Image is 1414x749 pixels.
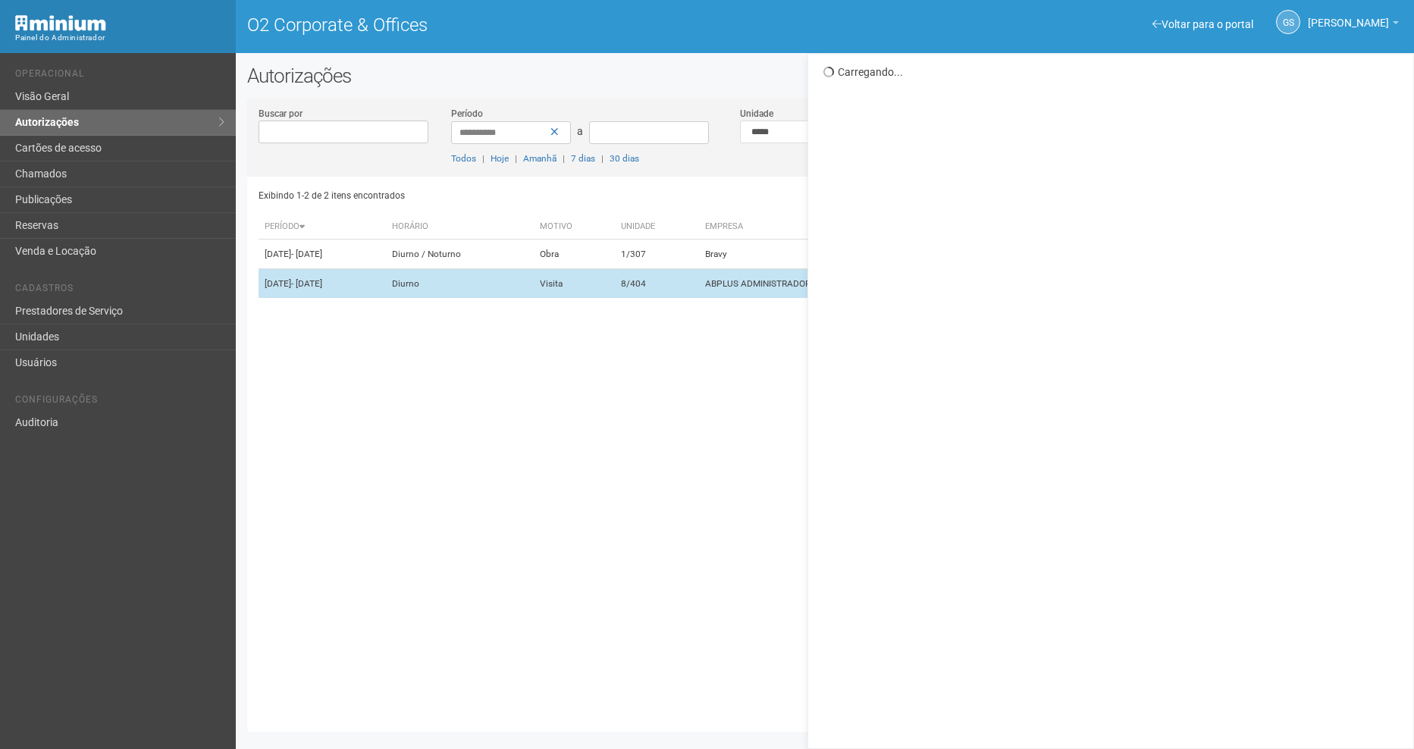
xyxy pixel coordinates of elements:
span: - [DATE] [291,278,322,289]
span: | [515,153,517,164]
div: Exibindo 1-2 de 2 itens encontrados [259,184,821,207]
span: - [DATE] [291,249,322,259]
span: a [577,125,583,137]
label: Período [451,107,483,121]
a: [PERSON_NAME] [1308,19,1399,31]
div: Carregando... [823,65,1402,79]
li: Operacional [15,68,224,84]
th: Período [259,215,386,240]
label: Buscar por [259,107,303,121]
div: Painel do Administrador [15,31,224,45]
span: | [563,153,565,164]
td: Obra [534,240,616,269]
a: 30 dias [610,153,639,164]
th: Empresa [699,215,1043,240]
li: Configurações [15,394,224,410]
h2: Autorizações [247,64,1403,87]
th: Unidade [615,215,699,240]
td: Diurno [386,269,534,299]
a: Hoje [491,153,509,164]
td: Diurno / Noturno [386,240,534,269]
a: Todos [451,153,476,164]
th: Motivo [534,215,616,240]
a: Amanhã [523,153,557,164]
td: Visita [534,269,616,299]
td: 8/404 [615,269,699,299]
a: 7 dias [571,153,595,164]
span: | [482,153,484,164]
td: Bravy [699,240,1043,269]
td: [DATE] [259,269,386,299]
img: Minium [15,15,106,31]
a: GS [1276,10,1300,34]
td: [DATE] [259,240,386,269]
h1: O2 Corporate & Offices [247,15,814,35]
td: ABPLUS ADMINISTRADORA DE BENEFÍCIOS [699,269,1043,299]
span: Gabriela Souza [1308,2,1389,29]
a: Voltar para o portal [1152,18,1253,30]
th: Horário [386,215,534,240]
label: Unidade [740,107,773,121]
span: | [601,153,604,164]
td: 1/307 [615,240,699,269]
li: Cadastros [15,283,224,299]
